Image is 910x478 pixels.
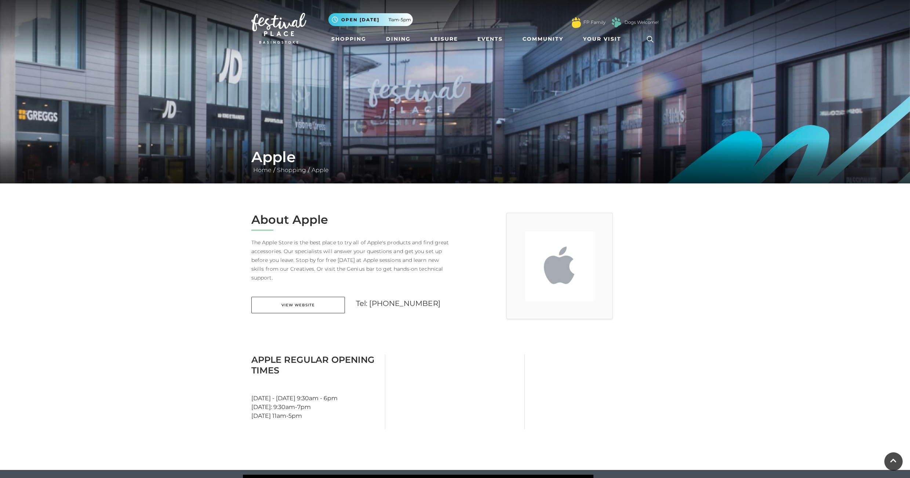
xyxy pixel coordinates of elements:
[251,213,449,227] h2: About Apple
[427,32,461,46] a: Leisure
[356,299,440,308] a: Tel: [PHONE_NUMBER]
[251,148,659,166] h1: Apple
[520,32,566,46] a: Community
[251,297,345,313] a: View Website
[328,32,369,46] a: Shopping
[251,238,449,282] p: The Apple Store is the best place to try all of Apple's products and find great accessories. Our ...
[389,17,411,23] span: 11am-5pm
[251,13,306,44] img: Festival Place Logo
[328,13,413,26] button: Open [DATE] 11am-5pm
[251,354,379,376] h3: Apple Regular Opening Times
[251,167,273,174] a: Home
[583,35,621,43] span: Your Visit
[474,32,506,46] a: Events
[310,167,331,174] a: Apple
[580,32,628,46] a: Your Visit
[625,19,659,26] a: Dogs Welcome!
[341,17,379,23] span: Open [DATE]
[275,167,308,174] a: Shopping
[246,148,664,175] div: / /
[383,32,414,46] a: Dining
[583,19,605,26] a: FP Family
[246,354,385,429] div: [DATE] - [DATE] 9:30am - 6pm [DATE]: 9:30am-7pm [DATE] 11am-5pm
